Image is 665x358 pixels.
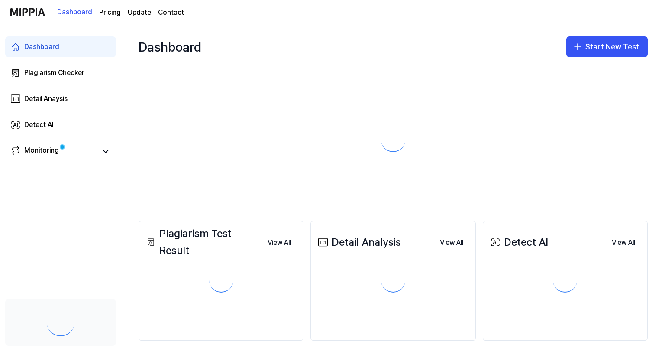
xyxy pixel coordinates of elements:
div: Detect AI [24,120,54,130]
button: View All [433,234,470,251]
button: View All [605,234,642,251]
a: Detect AI [5,114,116,135]
a: View All [605,233,642,251]
a: View All [261,233,298,251]
button: Start New Test [566,36,648,57]
div: Plagiarism Checker [24,68,84,78]
a: Update [128,7,151,18]
a: Pricing [99,7,121,18]
div: Detail Anaysis [24,94,68,104]
a: Monitoring [10,145,97,157]
div: Dashboard [139,33,201,61]
a: Dashboard [57,0,92,24]
div: Dashboard [24,42,59,52]
div: Plagiarism Test Result [144,225,261,259]
div: Monitoring [24,145,59,157]
div: Detect AI [488,234,548,251]
a: View All [433,233,470,251]
a: Contact [158,7,184,18]
button: View All [261,234,298,251]
a: Dashboard [5,36,116,57]
div: Detail Analysis [316,234,401,251]
a: Plagiarism Checker [5,62,116,83]
a: Detail Anaysis [5,88,116,109]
